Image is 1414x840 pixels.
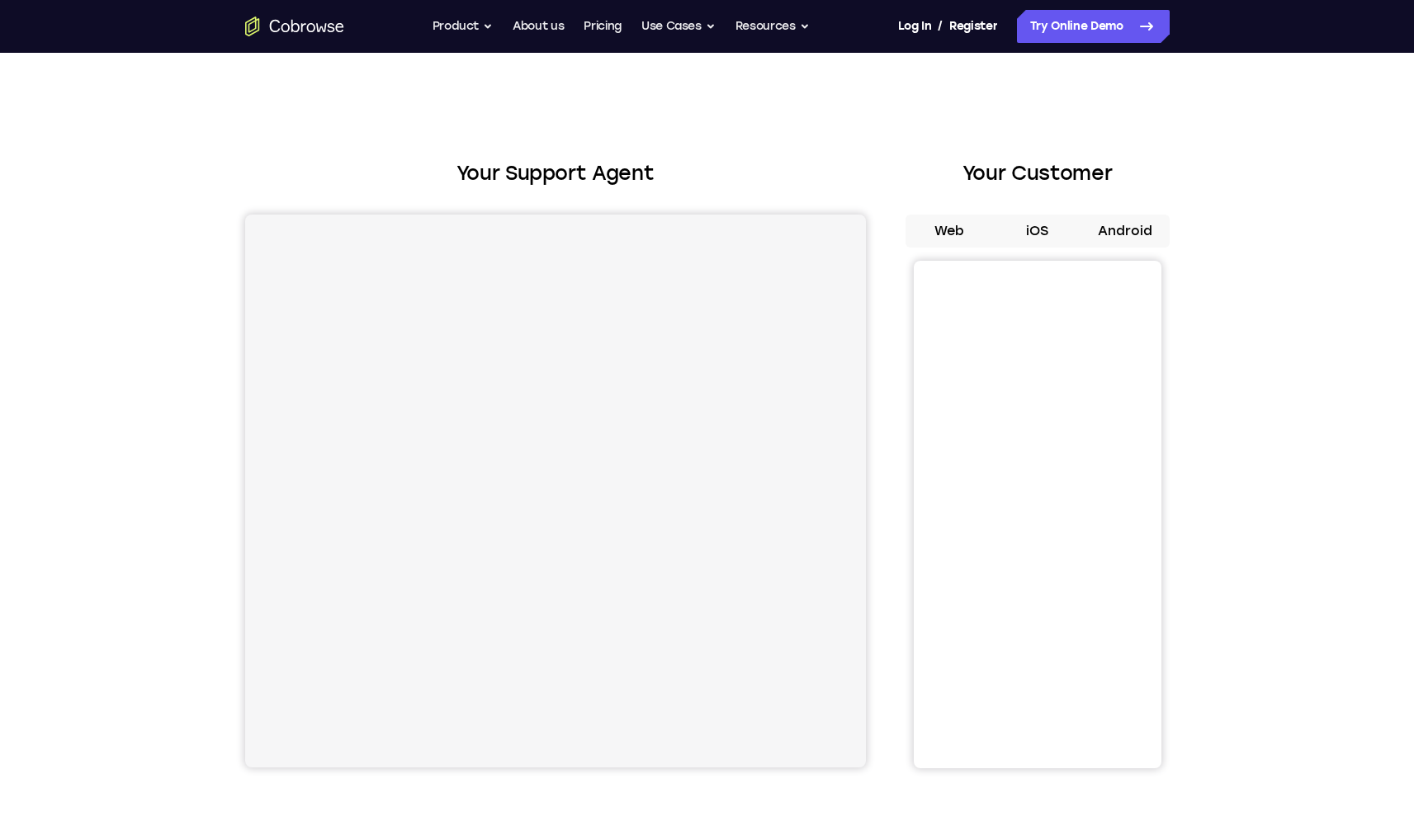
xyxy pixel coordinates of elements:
[906,215,994,248] button: Web
[245,17,344,36] a: Go to the home page
[898,10,931,43] a: Log In
[584,10,622,43] a: Pricing
[245,158,866,188] h2: Your Support Agent
[906,158,1170,188] h2: Your Customer
[949,10,997,43] a: Register
[1081,215,1170,248] button: Android
[735,10,810,43] button: Resources
[938,17,943,36] span: /
[245,215,866,767] iframe: Agent
[993,215,1081,248] button: iOS
[1017,10,1170,43] a: Try Online Demo
[641,10,716,43] button: Use Cases
[513,10,564,43] a: About us
[433,10,494,43] button: Product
